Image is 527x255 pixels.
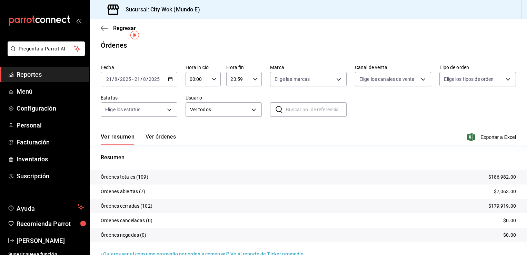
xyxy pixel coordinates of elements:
[186,65,221,70] label: Hora inicio
[226,65,262,70] label: Hora fin
[17,104,84,113] span: Configuración
[494,188,516,195] p: $7,063.00
[148,76,160,82] input: ----
[120,76,131,82] input: ----
[439,65,516,70] label: Tipo de orden
[101,95,177,100] label: Estatus
[146,133,176,145] button: Ver órdenes
[118,76,120,82] span: /
[286,103,347,116] input: Buscar no. de referencia
[5,50,85,57] a: Pregunta a Parrot AI
[146,76,148,82] span: /
[114,76,118,82] input: --
[17,236,84,245] span: [PERSON_NAME]
[140,76,142,82] span: /
[488,202,516,210] p: $179,919.00
[101,232,147,239] p: Órdenes negadas (0)
[120,6,200,14] h3: Sucursal: City Wok (Mundo E)
[503,232,516,239] p: $0.00
[355,65,431,70] label: Canal de venta
[143,76,146,82] input: --
[76,18,81,23] button: open_drawer_menu
[105,106,140,113] span: Elige los estatus
[503,217,516,224] p: $0.00
[101,133,176,145] div: navigation tabs
[112,76,114,82] span: /
[101,133,135,145] button: Ver resumen
[190,106,249,113] span: Ver todos
[101,173,148,181] p: Órdenes totales (109)
[17,70,84,79] span: Reportes
[113,25,136,31] span: Regresar
[17,154,84,164] span: Inventarios
[101,217,152,224] p: Órdenes canceladas (0)
[17,171,84,181] span: Suscripción
[17,219,84,228] span: Recomienda Parrot
[469,133,516,141] button: Exportar a Excel
[101,202,152,210] p: Órdenes cerradas (102)
[488,173,516,181] p: $186,982.00
[101,153,516,162] p: Resumen
[106,76,112,82] input: --
[17,203,75,211] span: Ayuda
[17,87,84,96] span: Menú
[8,41,85,56] button: Pregunta a Parrot AI
[275,76,310,83] span: Elige las marcas
[270,65,347,70] label: Marca
[101,40,127,50] div: Órdenes
[132,76,133,82] span: -
[186,95,262,100] label: Usuario
[444,76,494,83] span: Elige los tipos de orden
[101,25,136,31] button: Regresar
[134,76,140,82] input: --
[130,31,139,39] img: Tooltip marker
[19,45,74,53] span: Pregunta a Parrot AI
[17,138,84,147] span: Facturación
[101,65,177,70] label: Fecha
[101,188,146,195] p: Órdenes abiertas (7)
[17,121,84,130] span: Personal
[359,76,415,83] span: Elige los canales de venta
